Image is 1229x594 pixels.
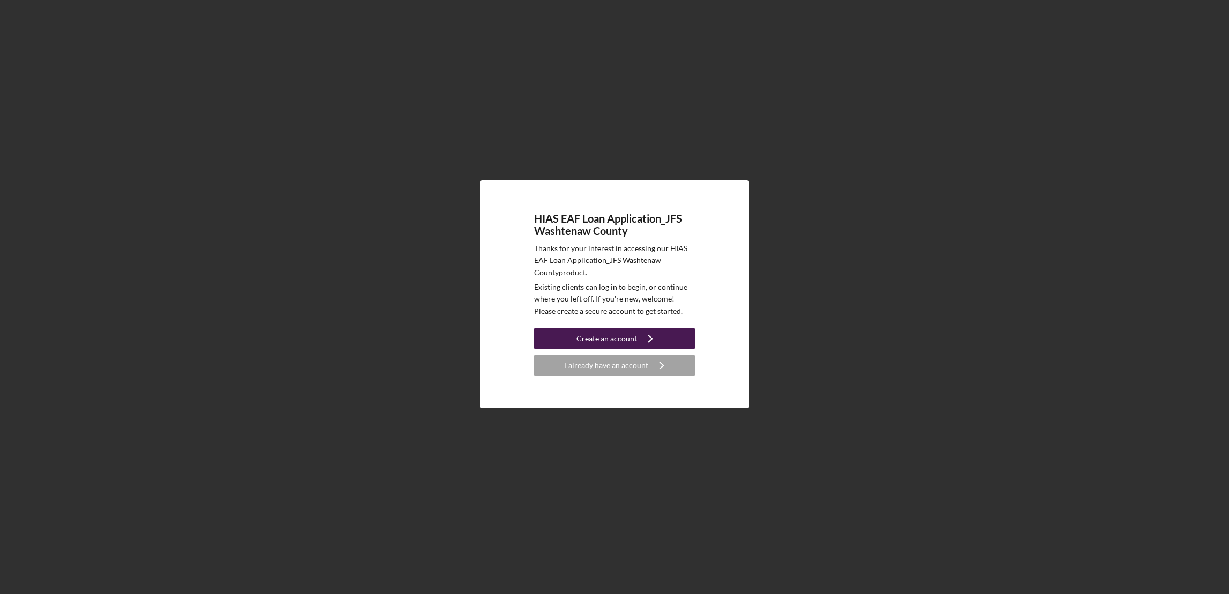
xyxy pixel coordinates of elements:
a: Create an account [534,328,695,352]
div: I already have an account [565,355,648,376]
button: Create an account [534,328,695,349]
h4: HIAS EAF Loan Application_JFS Washtenaw County [534,212,695,237]
p: Existing clients can log in to begin, or continue where you left off. If you're new, welcome! Ple... [534,281,695,317]
button: I already have an account [534,355,695,376]
p: Thanks for your interest in accessing our HIAS EAF Loan Application_JFS Washtenaw County product. [534,243,695,278]
div: Create an account [576,328,637,349]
